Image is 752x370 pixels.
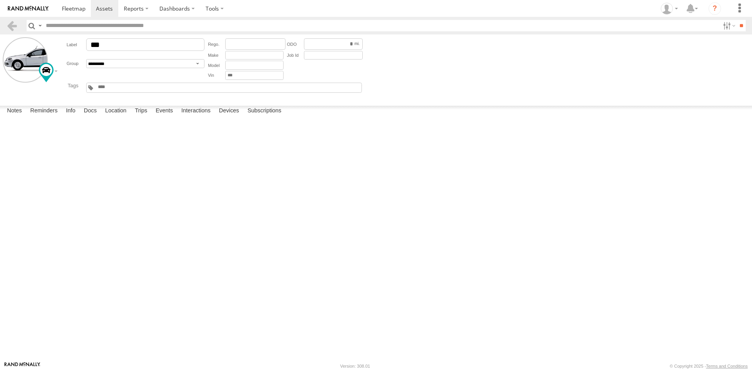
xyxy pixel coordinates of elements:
img: rand-logo.svg [8,6,49,11]
label: Search Query [37,20,43,31]
label: Subscriptions [244,106,286,117]
a: Terms and Conditions [706,364,748,368]
label: Search Filter Options [720,20,737,31]
label: Notes [3,106,26,117]
i: ? [709,2,721,15]
div: Change Map Icon [39,63,54,82]
label: Interactions [177,106,215,117]
div: Version: 308.01 [340,364,370,368]
label: Info [62,106,79,117]
label: Devices [215,106,243,117]
div: © Copyright 2025 - [670,364,748,368]
a: Visit our Website [4,362,40,370]
label: Events [152,106,177,117]
label: Docs [80,106,101,117]
label: Location [101,106,130,117]
label: Reminders [26,106,61,117]
div: Stephanie Tidaback [658,3,681,14]
a: Back to previous Page [6,20,18,31]
label: Trips [131,106,151,117]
